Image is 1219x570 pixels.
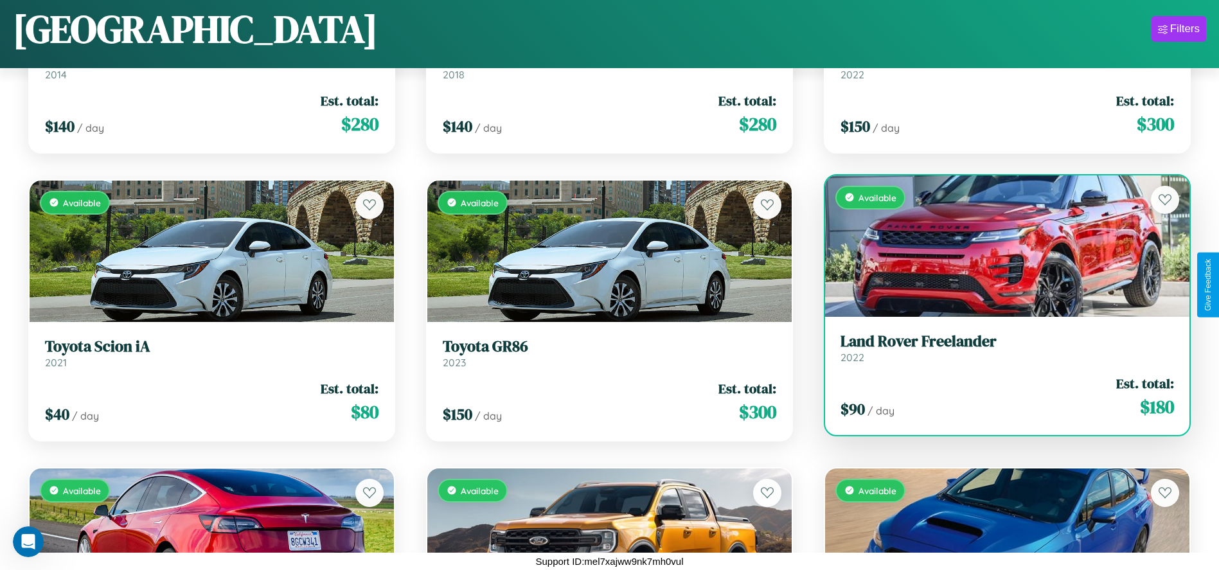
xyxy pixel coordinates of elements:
h3: Toyota Scion iA [45,337,378,356]
div: Filters [1170,22,1200,35]
a: Land Rover Freelander2022 [841,332,1174,364]
span: / day [868,404,894,417]
span: 2014 [45,68,67,81]
span: / day [77,121,104,134]
span: Available [63,197,101,208]
span: $ 150 [841,116,870,137]
span: $ 280 [341,111,378,137]
a: Toyota GR862023 [443,337,776,369]
span: $ 140 [45,116,75,137]
span: $ 40 [45,404,69,425]
h3: Land Rover Freelander [841,332,1174,351]
span: / day [475,409,502,422]
span: $ 300 [1137,111,1174,137]
h1: [GEOGRAPHIC_DATA] [13,3,378,55]
span: Available [859,192,896,203]
iframe: Intercom live chat [13,526,44,557]
span: / day [72,409,99,422]
span: Est. total: [1116,91,1174,110]
span: $ 280 [739,111,776,137]
span: Available [461,485,499,496]
span: Est. total: [718,379,776,398]
span: 2021 [45,356,67,369]
span: $ 300 [739,399,776,425]
span: $ 80 [351,399,378,425]
span: Est. total: [321,379,378,398]
span: 2018 [443,68,465,81]
span: Est. total: [321,91,378,110]
span: Est. total: [1116,374,1174,393]
div: Give Feedback [1204,259,1213,311]
span: Available [461,197,499,208]
span: $ 150 [443,404,472,425]
h3: Toyota GR86 [443,337,776,356]
p: Support ID: mel7xajww9nk7mh0vul [535,553,683,570]
span: Available [859,485,896,496]
a: Toyota Scion iA2021 [45,337,378,369]
span: 2022 [841,351,864,364]
span: Est. total: [718,91,776,110]
span: $ 90 [841,398,865,420]
span: / day [873,121,900,134]
span: 2022 [841,68,864,81]
span: / day [475,121,502,134]
span: $ 140 [443,116,472,137]
button: Filters [1152,16,1206,42]
span: Available [63,485,101,496]
span: $ 180 [1140,394,1174,420]
span: 2023 [443,356,466,369]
